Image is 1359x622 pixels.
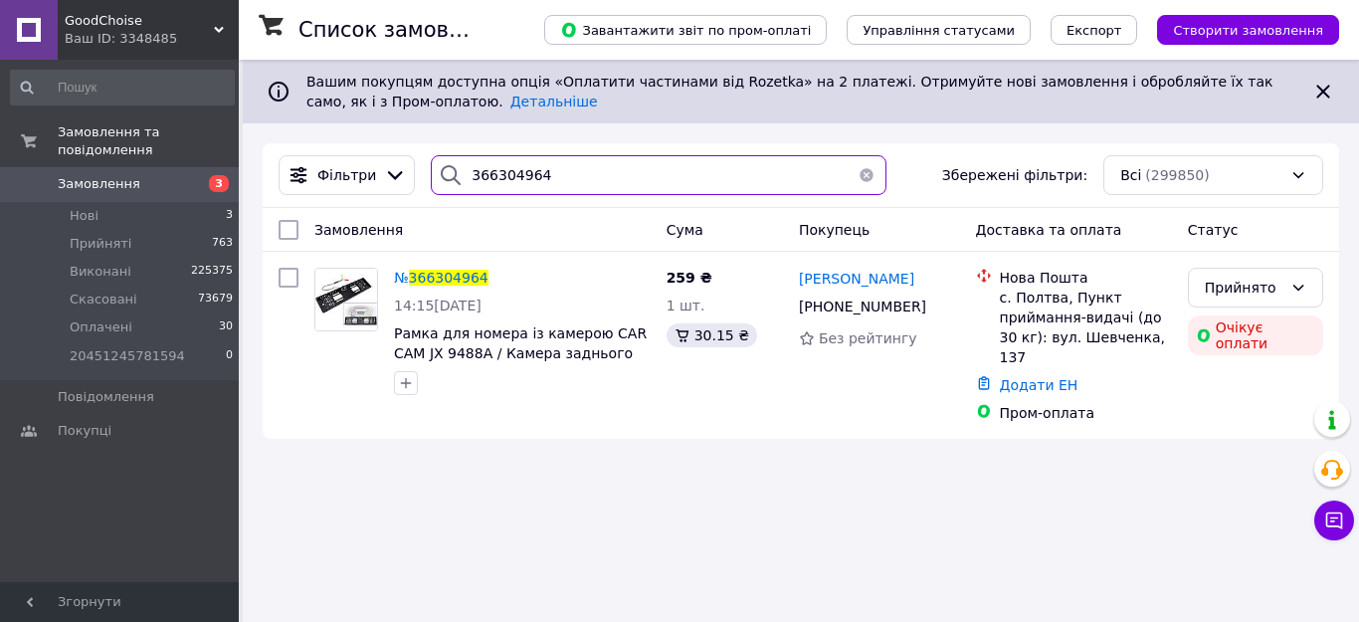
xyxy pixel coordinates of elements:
span: Покупці [58,422,111,440]
a: Рамка для номера із камерою CAR CAM JX 9488A / Камера заднього виду у рамці номерного знака [394,325,647,381]
span: Збережені фільтри: [942,165,1087,185]
span: 30 [219,318,233,336]
span: 3 [209,175,229,192]
span: 1 шт. [667,298,705,313]
span: 259 ₴ [667,270,712,286]
div: Пром-оплата [1000,403,1172,423]
h1: Список замовлень [298,18,500,42]
span: Замовлення [58,175,140,193]
a: Детальніше [510,94,598,109]
span: 0 [226,347,233,365]
span: Всі [1120,165,1141,185]
span: Повідомлення [58,388,154,406]
span: Прийняті [70,235,131,253]
span: GoodChoise [65,12,214,30]
span: № [394,270,409,286]
button: Створити замовлення [1157,15,1339,45]
button: Очистить [847,155,886,195]
span: Покупець [799,222,870,238]
span: Оплачені [70,318,132,336]
span: Cума [667,222,703,238]
img: Фото товару [315,269,377,330]
span: Управління статусами [863,23,1015,38]
button: Завантажити звіт по пром-оплаті [544,15,827,45]
a: №366304964 [394,270,488,286]
button: Чат з покупцем [1314,501,1354,540]
span: Фільтри [317,165,376,185]
div: 30.15 ₴ [667,323,757,347]
span: Створити замовлення [1173,23,1323,38]
span: Доставка та оплата [976,222,1122,238]
span: 20451245781594 [70,347,185,365]
div: [PHONE_NUMBER] [795,293,930,320]
span: Скасовані [70,291,137,309]
span: Нові [70,207,98,225]
div: Ваш ID: 3348485 [65,30,239,48]
span: [PERSON_NAME] [799,271,914,287]
span: Експорт [1067,23,1122,38]
div: Прийнято [1205,277,1282,299]
span: Вашим покупцям доступна опція «Оплатити частинами від Rozetka» на 2 платежі. Отримуйте нові замов... [306,74,1272,109]
span: Статус [1188,222,1239,238]
span: 225375 [191,263,233,281]
a: Фото товару [314,268,378,331]
span: Завантажити звіт по пром-оплаті [560,21,811,39]
input: Пошук [10,70,235,105]
span: (299850) [1145,167,1209,183]
span: 73679 [198,291,233,309]
span: 14:15[DATE] [394,298,482,313]
div: Нова Пошта [1000,268,1172,288]
span: Замовлення [314,222,403,238]
span: 763 [212,235,233,253]
a: Створити замовлення [1137,21,1339,37]
input: Пошук за номером замовлення, ПІБ покупця, номером телефону, Email, номером накладної [431,155,886,195]
button: Експорт [1051,15,1138,45]
span: 3 [226,207,233,225]
a: Додати ЕН [1000,377,1078,393]
span: Без рейтингу [819,330,917,346]
span: 366304964 [409,270,488,286]
button: Управління статусами [847,15,1031,45]
div: Очікує оплати [1188,315,1323,355]
span: Виконані [70,263,131,281]
div: с. Полтва, Пункт приймання-видачі (до 30 кг): вул. Шевченка, 137 [1000,288,1172,367]
span: Замовлення та повідомлення [58,123,239,159]
a: [PERSON_NAME] [799,269,914,289]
